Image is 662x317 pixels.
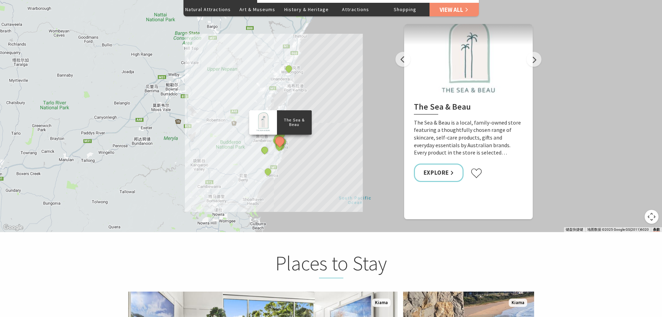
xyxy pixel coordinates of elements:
button: Click to favourite The Sea & Beau [471,168,482,179]
button: Art & Museums [232,2,282,16]
a: 在 Google 地图中打开此区域（会打开一个新窗口） [2,223,25,232]
p: The Sea & Beau [277,117,311,128]
span: Kiama [372,299,391,307]
button: See detail about Bonaira Native Gardens, Kiama [275,141,284,150]
button: Next [526,52,541,67]
a: 条款（在新标签页中打开） [653,228,660,232]
button: 键盘快捷键 [566,227,583,232]
button: See detail about Miss Zoe's School of Dance [284,64,293,73]
p: The Sea & Beau is a local, family-owned store featuring a thoughtfully chosen range of skincare, ... [414,119,523,157]
button: See detail about Saddleback Mountain Lookout, Kiama [260,145,269,154]
button: Attractions [331,2,381,16]
a: Explore [414,164,464,182]
h2: Places to Stay [195,251,467,278]
a: View All [430,2,479,16]
button: See detail about The Sea & Beau [273,135,286,148]
button: Natural Attractions [183,2,233,16]
span: 地图数据 ©2025 Google GS(2011)6020 [587,228,649,231]
button: Previous [395,52,410,67]
button: History & Heritage [282,2,331,16]
img: Google [2,223,25,232]
span: Kiama [509,299,527,307]
button: 地图镜头控件 [645,210,659,224]
button: See detail about Surf Camp Australia [263,167,272,176]
button: Shopping [380,2,430,16]
h2: The Sea & Beau [414,102,523,114]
